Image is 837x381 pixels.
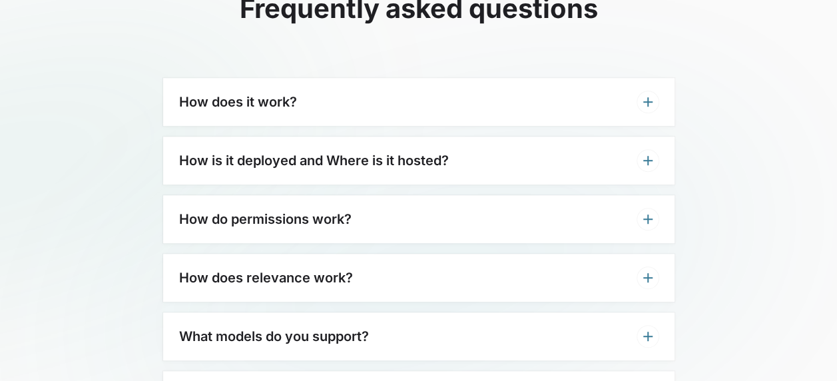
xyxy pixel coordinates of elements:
[179,270,353,286] h3: How does relevance work?
[179,94,297,110] h3: How does it work?
[179,211,352,227] h3: How do permissions work?
[179,328,369,344] h3: What models do you support?
[179,153,449,169] h3: How is it deployed and Where is it hosted?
